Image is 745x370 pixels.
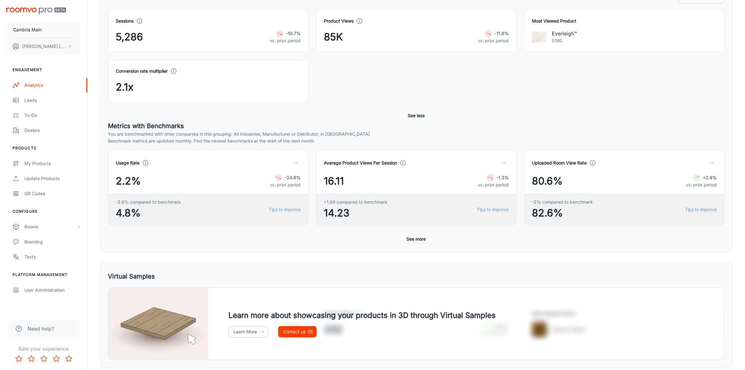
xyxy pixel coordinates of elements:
[478,37,509,44] p: vs. prior period
[270,37,301,44] p: vs. prior period
[285,175,301,180] strong: -24.6%
[404,233,429,245] button: See more
[6,8,66,14] img: Roomvo PRO Beta
[116,206,181,221] span: 4.8%
[116,80,133,95] span: 2.1x
[495,31,509,36] strong: -11.8%
[532,159,587,166] h4: Uploaded Room View Rate
[324,174,344,189] span: 16.11
[24,238,81,245] div: Branding
[532,206,593,221] span: 82.6%
[324,206,387,221] span: 14.23
[228,326,268,337] a: Learn More
[24,127,81,134] div: Dealers
[532,18,717,24] h4: Most Viewed Product
[286,31,301,36] strong: -10.7%
[24,287,81,294] div: User Administration
[685,206,717,213] a: Tips to improve
[116,29,143,44] span: 5,286
[108,121,725,131] h5: Metrics with Benchmarks
[269,206,301,213] a: Tips to improve
[38,352,50,365] button: Rate 3 star
[116,68,168,75] h4: Conversion rate multiplier
[116,18,134,24] h4: Sessions
[324,159,397,166] h4: Average Product Views Per Session
[22,43,66,50] p: [PERSON_NAME] [PERSON_NAME]
[108,272,155,281] h5: Virtual Samples
[552,30,577,37] p: Everleigh™
[13,352,25,365] button: Rate 1 star
[703,175,717,180] strong: +2.9%
[324,199,387,206] span: +1.89 compared to benchmark
[532,199,593,206] span: -2% compared to benchmark
[6,38,81,55] button: [PERSON_NAME] [PERSON_NAME]
[228,310,496,321] h4: Learn more about showcasing your products in 3D through Virtual Samples
[5,345,82,352] p: Rate your experience
[24,223,76,230] div: Rooms
[13,26,42,33] p: Cambria Main
[24,112,81,119] div: To-do
[116,159,140,166] h4: Usage Rate
[477,206,509,213] a: Tips to improve
[24,175,81,182] div: Update Products
[108,131,725,138] p: You are benchmarked with other companies in this grouping: All Industries, Manufacturer or Distri...
[406,110,427,121] button: See less
[478,181,509,188] p: vs. prior period
[24,97,81,104] div: Leads
[324,29,343,44] span: 85K
[28,325,54,332] span: Need help?
[324,18,354,24] h4: Product Views
[24,190,81,197] div: QR Codes
[497,175,509,180] strong: -1.3%
[24,160,81,167] div: My Products
[25,352,38,365] button: Rate 2 star
[552,37,577,44] p: 0190
[532,29,547,44] img: Everleigh™
[108,138,725,144] p: Benchmark metrics are updated monthly. Find the newest benchmarks at the start of the next month.
[532,174,563,189] span: 80.6%
[116,199,181,206] span: -2.6% compared to benchmark
[686,181,717,188] p: vs. prior period
[116,174,141,189] span: 2.2%
[6,22,81,38] button: Cambria Main
[63,352,75,365] button: Rate 5 star
[278,326,317,337] a: Contact us
[50,352,63,365] button: Rate 4 star
[24,253,81,260] div: Texts
[24,82,81,89] div: Analytics
[270,181,301,188] p: vs. prior period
